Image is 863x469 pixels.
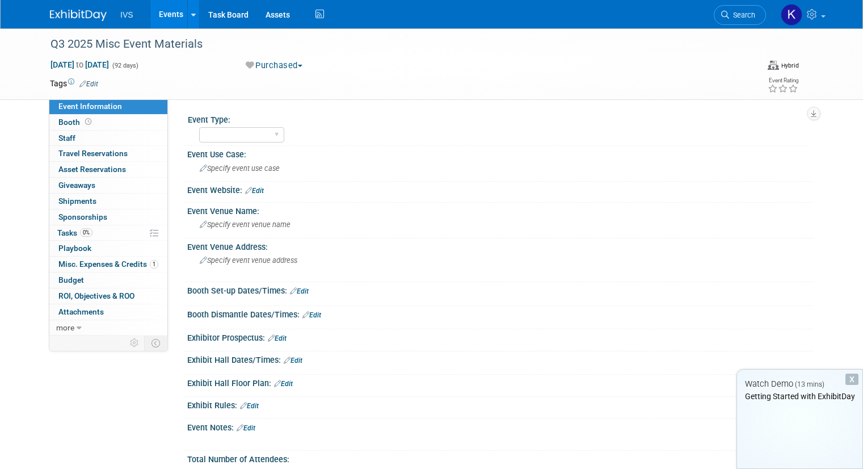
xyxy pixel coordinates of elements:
a: Giveaways [49,178,167,193]
button: Purchased [242,60,307,72]
span: Shipments [58,196,96,206]
div: Hybrid [781,61,799,70]
td: Tags [50,78,98,89]
div: Event Format [688,59,799,76]
div: Exhibit Hall Floor Plan: [187,375,813,390]
div: Q3 2025 Misc Event Materials [47,34,735,55]
span: (13 mins) [795,380,824,388]
img: Format-Hybrid.png [768,61,779,70]
span: Event Information [58,102,122,111]
span: Travel Reservations [58,149,128,158]
div: Event Format [768,59,799,70]
div: Exhibitor Prospectus: [187,329,813,344]
a: ROI, Objectives & ROO [49,288,167,304]
a: Edit [237,424,255,432]
a: more [49,320,167,336]
span: more [56,323,74,332]
td: Personalize Event Tab Strip [125,336,145,350]
img: Kate Wroblewski [781,4,802,26]
span: Specify event venue address [200,256,297,265]
td: Toggle Event Tabs [145,336,168,350]
a: Edit [274,380,293,388]
div: Event Venue Address: [187,238,813,253]
span: Giveaways [58,181,95,190]
a: Edit [284,357,302,365]
span: Budget [58,275,84,284]
div: Getting Started with ExhibitDay [737,391,862,402]
span: ROI, Objectives & ROO [58,291,134,300]
a: Edit [240,402,259,410]
a: Edit [268,334,287,342]
span: Specify event venue name [200,220,291,229]
a: Staff [49,131,167,146]
span: Playbook [58,244,91,253]
div: Event Rating [768,78,798,83]
span: Specify event use case [200,164,280,173]
div: Booth Set-up Dates/Times: [187,282,813,297]
span: 0% [80,228,92,237]
span: [DATE] [DATE] [50,60,110,70]
a: Edit [79,80,98,88]
span: Booth [58,118,94,127]
div: Event Website: [187,182,813,196]
a: Misc. Expenses & Credits1 [49,257,167,272]
a: Tasks0% [49,225,167,241]
span: Booth not reserved yet [83,118,94,126]
span: to [74,60,85,69]
a: Search [714,5,766,25]
a: Attachments [49,304,167,320]
div: Event Notes: [187,419,813,434]
div: Exhibit Rules: [187,397,813,412]
span: Search [729,11,755,19]
div: Exhibit Hall Dates/Times: [187,351,813,366]
div: Dismiss [845,374,858,385]
div: Watch Demo [737,378,862,390]
a: Shipments [49,194,167,209]
div: Event Type: [188,111,808,125]
div: Total Number of Attendees: [187,451,813,465]
span: Attachments [58,307,104,316]
span: IVS [120,10,133,19]
span: (92 days) [111,62,138,69]
a: Travel Reservations [49,146,167,161]
span: Staff [58,133,75,143]
a: Edit [302,311,321,319]
a: Edit [245,187,264,195]
span: Asset Reservations [58,165,126,174]
a: Budget [49,273,167,288]
span: Tasks [57,228,92,237]
a: Event Information [49,99,167,114]
a: Sponsorships [49,210,167,225]
span: 1 [150,260,158,269]
a: Playbook [49,241,167,256]
img: ExhibitDay [50,10,107,21]
a: Booth [49,115,167,130]
a: Asset Reservations [49,162,167,177]
span: Misc. Expenses & Credits [58,259,158,269]
div: Event Venue Name: [187,203,813,217]
div: Event Use Case: [187,146,813,160]
a: Edit [290,287,309,295]
div: Booth Dismantle Dates/Times: [187,306,813,321]
span: Sponsorships [58,212,107,221]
